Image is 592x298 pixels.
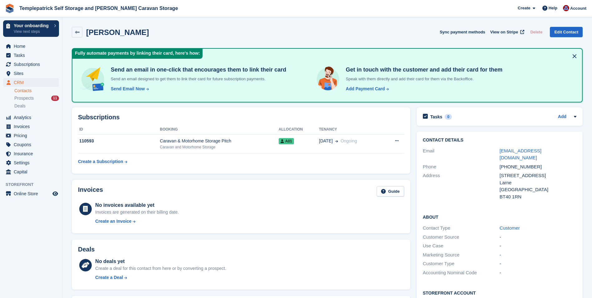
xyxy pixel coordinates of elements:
[14,167,51,176] span: Capital
[72,49,203,59] div: Fully automate payments by linking their card, here's how:
[423,242,500,250] div: Use Case
[500,225,520,231] a: Customer
[3,78,59,87] a: menu
[346,86,385,92] div: Add Payment Card
[14,78,51,87] span: CRM
[78,246,95,253] h2: Deals
[3,158,59,167] a: menu
[423,147,500,161] div: Email
[14,23,51,28] p: Your onboarding
[423,269,500,276] div: Accounting Nominal Code
[78,138,160,144] div: 110593
[51,96,59,101] div: 11
[319,125,382,135] th: Tenancy
[528,27,545,37] button: Delete
[6,181,62,188] span: Storefront
[3,140,59,149] a: menu
[570,5,586,12] span: Account
[340,138,357,143] span: Ongoing
[78,114,404,121] h2: Subscriptions
[423,251,500,259] div: Marketing Source
[490,29,518,35] span: View on Stripe
[500,172,576,179] div: [STREET_ADDRESS]
[95,201,179,209] div: No invoices available yet
[279,125,319,135] th: Allocation
[111,86,145,92] div: Send Email Now
[160,144,278,150] div: Caravan and Motorhome Storage
[78,158,123,165] div: Create a Subscription
[423,138,576,143] h2: Contact Details
[343,86,389,92] a: Add Payment Card
[95,265,226,272] div: Create a deal for this contact from here or by converting a prospect.
[108,76,286,82] p: Send an email designed to get them to link their card for future subscription payments.
[160,138,278,144] div: Caravan & Motorhome Storage Pitch
[377,186,404,196] a: Guide
[423,260,500,267] div: Customer Type
[500,179,576,186] div: Larne
[3,42,59,51] a: menu
[14,51,51,60] span: Tasks
[51,190,59,197] a: Preview store
[500,163,576,171] div: [PHONE_NUMBER]
[430,114,443,120] h2: Tasks
[423,172,500,200] div: Address
[95,274,226,281] a: Create a Deal
[78,186,103,196] h2: Invoices
[78,156,127,167] a: Create a Subscription
[17,3,180,13] a: Templepatrick Self Storage and [PERSON_NAME] Caravan Storage
[14,140,51,149] span: Coupons
[563,5,569,11] img: Leigh
[500,242,576,250] div: -
[14,149,51,158] span: Insurance
[500,148,541,161] a: [EMAIL_ADDRESS][DOMAIN_NAME]
[558,113,566,121] a: Add
[14,113,51,122] span: Analytics
[488,27,526,37] a: View on Stripe
[500,193,576,201] div: BT40 1RN
[14,122,51,131] span: Invoices
[500,251,576,259] div: -
[445,114,452,120] div: 0
[3,51,59,60] a: menu
[550,27,583,37] a: Edit Contact
[549,5,557,11] span: Help
[14,29,51,34] p: View next steps
[500,234,576,241] div: -
[14,95,59,102] a: Prospects 11
[14,95,34,101] span: Prospects
[319,138,333,144] span: [DATE]
[80,66,106,92] img: send-email-b5881ef4c8f827a638e46e229e590028c7e36e3a6c99d2365469aff88783de13.svg
[440,27,485,37] button: Sync payment methods
[343,76,502,82] p: Speak with them directly and add their card for them via the Backoffice.
[14,69,51,78] span: Sites
[95,274,123,281] div: Create a Deal
[423,225,500,232] div: Contact Type
[14,131,51,140] span: Pricing
[423,234,500,241] div: Customer Source
[95,218,179,225] a: Create an Invoice
[160,125,278,135] th: Booking
[518,5,530,11] span: Create
[95,209,179,216] div: Invoices are generated on their billing date.
[315,66,341,92] img: get-in-touch-e3e95b6451f4e49772a6039d3abdde126589d6f45a760754adfa51be33bf0f70.svg
[500,186,576,193] div: [GEOGRAPHIC_DATA]
[14,103,59,109] a: Deals
[108,66,286,73] h4: Send an email in one-click that encourages them to link their card
[3,167,59,176] a: menu
[500,260,576,267] div: -
[279,138,294,144] span: A01
[3,149,59,158] a: menu
[3,69,59,78] a: menu
[500,269,576,276] div: -
[14,60,51,69] span: Subscriptions
[14,42,51,51] span: Home
[3,113,59,122] a: menu
[5,4,14,13] img: stora-icon-8386f47178a22dfd0bd8f6a31ec36ba5ce8667c1dd55bd0f319d3a0aa187defe.svg
[423,163,500,171] div: Phone
[86,28,149,37] h2: [PERSON_NAME]
[14,189,51,198] span: Online Store
[14,103,26,109] span: Deals
[423,290,576,296] h2: Storefront Account
[343,66,502,73] h4: Get in touch with the customer and add their card for them
[95,218,131,225] div: Create an Invoice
